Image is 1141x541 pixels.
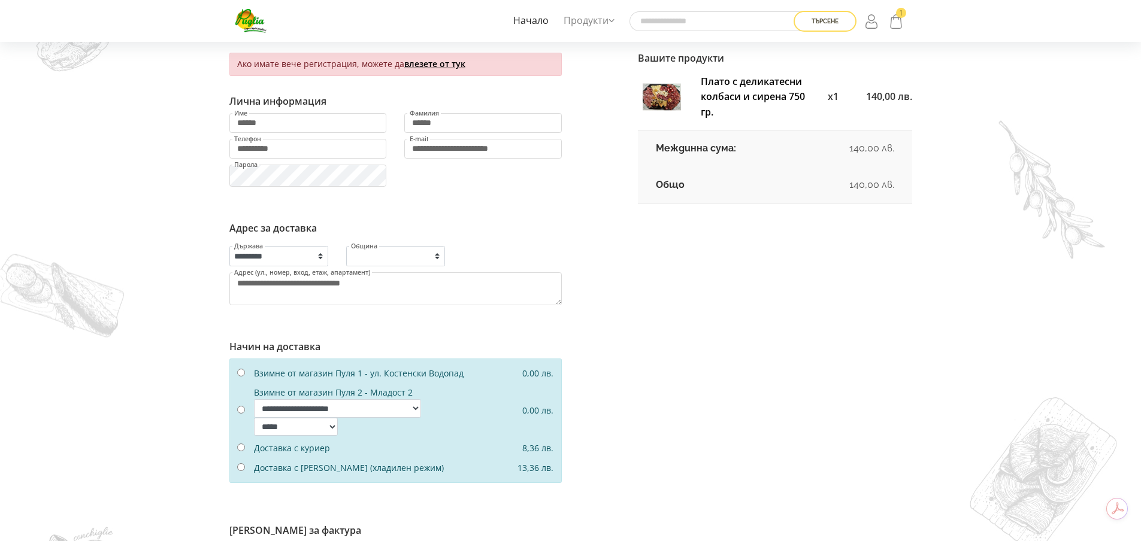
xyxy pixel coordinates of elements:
[229,341,562,352] h6: Начин на доставка
[254,461,509,475] div: Доставка с [PERSON_NAME] (хладилен режим)
[234,136,262,142] label: Телефон
[234,243,264,250] label: Държава
[229,96,562,107] h6: Лична информация
[237,406,245,414] input: Взимне от магазин Пуля 2 - Младост 2 0,00 лв.
[254,386,513,436] div: Взимне от магазин Пуля 2 - Младост 2
[886,10,906,32] a: 1
[828,90,839,103] span: x1
[409,136,429,142] label: E-mail
[643,78,681,116] img: plato-s-delikatesni-kolbasi-i-sirena-750-gr-thumb.jpg
[234,162,258,168] label: Парола
[998,120,1105,259] img: demo
[802,130,912,167] td: 140,00 лв.
[409,110,440,117] label: Фамилия
[36,12,111,72] img: demo
[513,404,562,417] div: 0,00 лв.
[254,367,513,380] div: Взимне от магазин Пуля 1 - ул. Костенски Водопад
[513,367,562,380] div: 0,00 лв.
[229,525,562,536] h6: [PERSON_NAME] за фактура
[350,243,378,250] label: Община
[234,269,371,276] label: Адрес (ул., номер, вход, етаж, апартамент)
[234,110,248,117] label: Име
[254,418,338,436] select: Взимне от магазин Пуля 2 - Младост 2 0,00 лв.
[802,167,912,203] td: 140,00 лв.
[866,90,912,103] span: 140,00 лв.
[629,11,809,31] input: Търсене в сайта
[229,223,562,234] h6: Адрес за доставка
[638,53,912,64] h6: Вашите продукти
[237,443,245,451] input: Доставка с куриер 8,36 лв.
[896,8,906,18] span: 1
[229,53,562,76] div: Ако имате вече регистрация, можете да
[794,11,856,32] button: Търсене
[254,442,513,455] div: Доставка с куриер
[638,130,802,167] td: Междинна сума:
[509,461,562,475] div: 13,36 лв.
[404,58,465,69] a: влезете от тук
[254,399,421,418] select: Взимне от магазин Пуля 2 - Младост 2 0,00 лв.
[237,463,245,471] input: Доставка с [PERSON_NAME] (хладилен режим) 13,36 лв.
[638,167,802,203] td: Общо
[510,7,552,35] a: Начало
[701,75,805,118] a: Плато с деликатесни колбаси и сирена 750 гр.
[513,442,562,455] div: 8,36 лв.
[862,10,883,32] a: Login
[561,7,618,35] a: Продукти
[237,369,245,376] input: Взимне от магазин Пуля 1 - ул. Костенски Водопад 0,00 лв.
